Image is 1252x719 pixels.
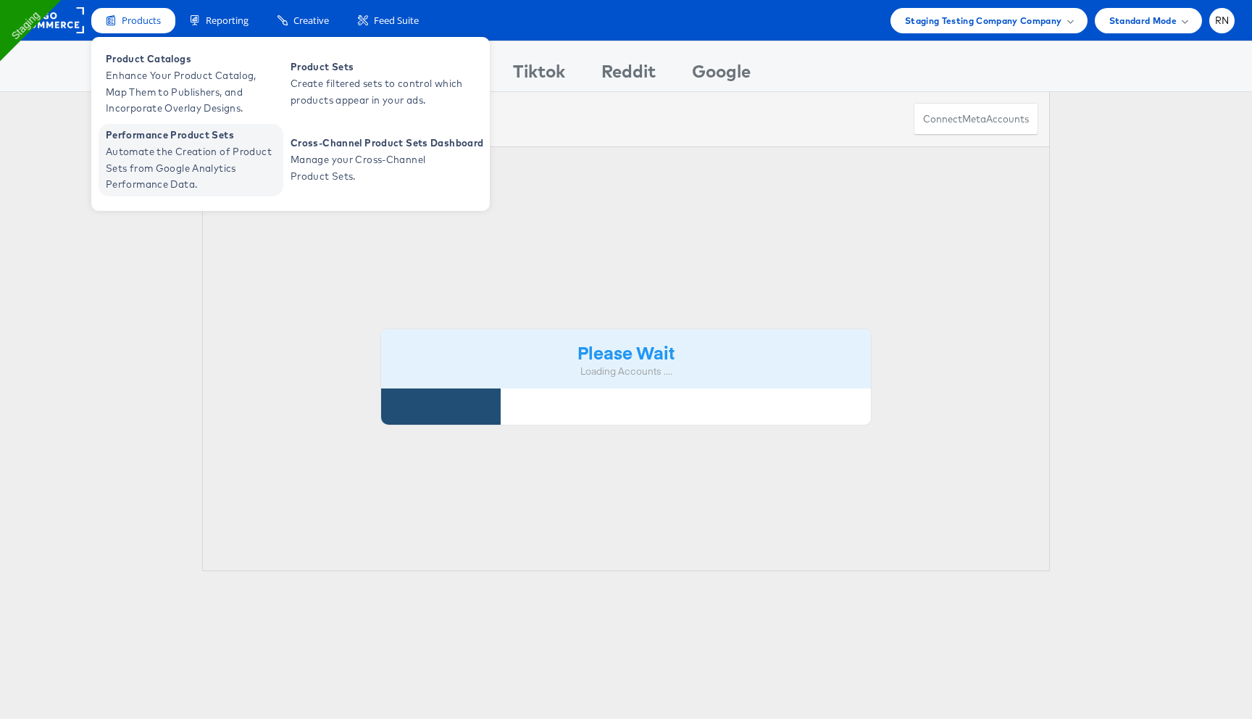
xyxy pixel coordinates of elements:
a: Product Catalogs Enhance Your Product Catalog, Map Them to Publishers, and Incorporate Overlay De... [99,48,283,120]
div: Google [692,59,751,91]
button: ConnectmetaAccounts [914,103,1038,136]
a: Product Sets Create filtered sets to control which products appear in your ads. [283,48,468,120]
span: Creative [293,14,329,28]
span: Reporting [206,14,249,28]
span: Staging Testing Company Company [905,13,1062,28]
span: Manage your Cross-Channel Product Sets. [291,151,464,185]
span: Cross-Channel Product Sets Dashboard [291,135,483,151]
span: Enhance Your Product Catalog, Map Them to Publishers, and Incorporate Overlay Designs. [106,67,280,117]
span: Products [122,14,161,28]
span: Product Catalogs [106,51,280,67]
div: Loading Accounts .... [392,365,860,378]
span: meta [962,112,986,126]
span: Feed Suite [374,14,419,28]
strong: Please Wait [577,340,675,364]
span: Create filtered sets to control which products appear in your ads. [291,75,464,109]
span: Automate the Creation of Product Sets from Google Analytics Performance Data. [106,144,280,193]
div: Tiktok [513,59,565,91]
span: Standard Mode [1109,13,1177,28]
span: Performance Product Sets [106,127,280,144]
a: Cross-Channel Product Sets Dashboard Manage your Cross-Channel Product Sets. [283,124,487,196]
a: Performance Product Sets Automate the Creation of Product Sets from Google Analytics Performance ... [99,124,283,196]
div: Reddit [601,59,656,91]
span: RN [1215,16,1230,25]
span: Product Sets [291,59,464,75]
